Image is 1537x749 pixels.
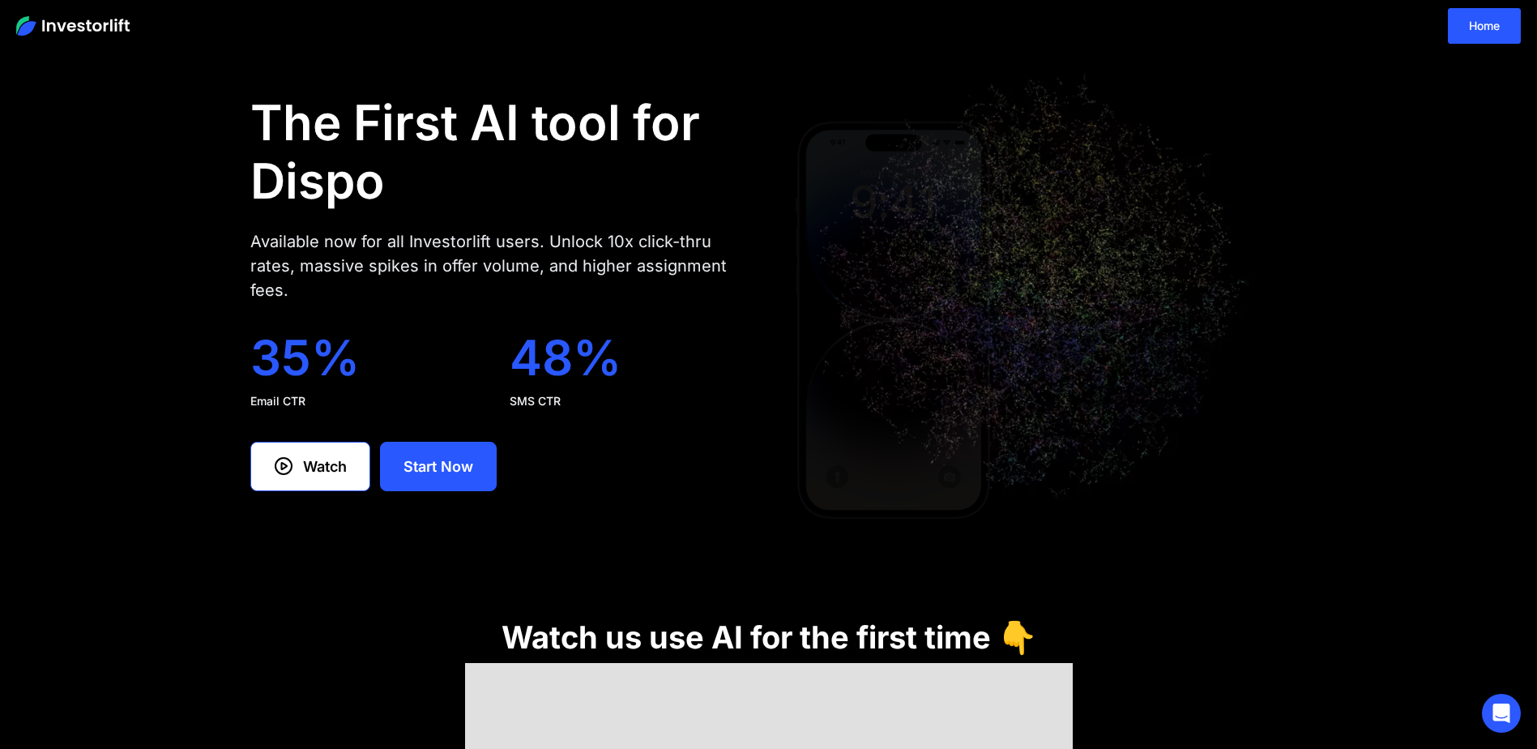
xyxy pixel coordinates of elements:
[403,456,473,477] div: Start Now
[250,393,484,409] div: Email CTR
[250,93,743,210] h1: The First AI tool for Dispo
[1482,694,1521,733] div: Open Intercom Messenger
[250,328,484,387] div: 35%
[250,229,743,302] div: Available now for all Investorlift users. Unlock 10x click-thru rates, massive spikes in offer vo...
[303,456,347,477] div: Watch
[510,393,743,409] div: SMS CTR
[250,442,370,491] a: Watch
[380,442,497,491] a: Start Now
[510,328,743,387] div: 48%
[1448,8,1521,44] a: Home
[502,619,1036,655] h1: Watch us use AI for the first time 👇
